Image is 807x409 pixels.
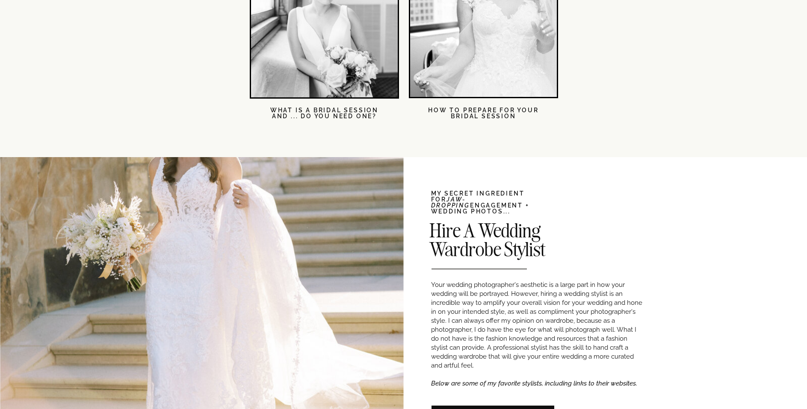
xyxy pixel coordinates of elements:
[423,107,545,131] a: HOW TO PREPARE FOR YOUR BRIDAL SESSION
[431,196,470,209] i: JAW-DROPPING
[429,221,602,244] h2: Hire A Wedding Wardrobe Stylist
[263,107,386,131] a: WHAT IS A BRIDAL SESSION AND ... DO YOU NEED ONE?
[431,380,637,387] i: Below are some of my favorite stylists, including links to their websites.
[431,190,549,212] h2: MY SECRET INGREDIENT FOR ENGAGEMENT + WEDDING PHOTOS...
[431,280,642,385] p: Your wedding photographer's aesthetic is a large part in how your wedding will be portrayed. Howe...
